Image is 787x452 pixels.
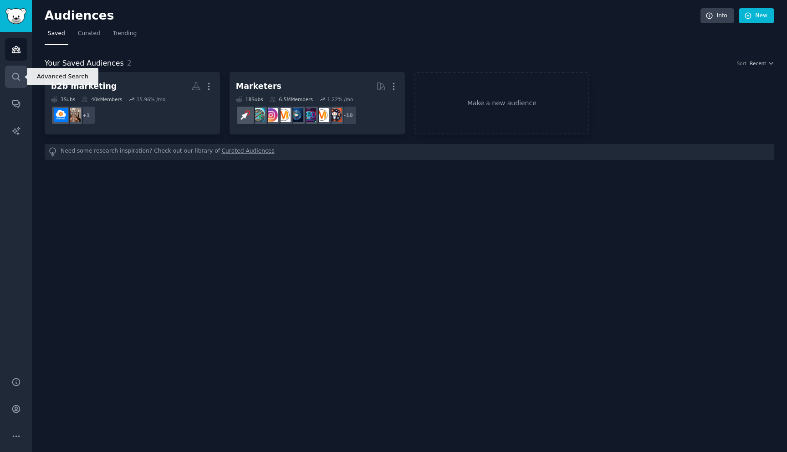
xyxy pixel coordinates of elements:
[750,60,774,67] button: Recent
[327,108,342,122] img: socialmedia
[45,9,700,23] h2: Audiences
[78,30,100,38] span: Curated
[327,96,353,103] div: 1.22 % /mo
[289,108,303,122] img: digital_marketing
[48,30,65,38] span: Saved
[236,81,281,92] div: Marketers
[739,8,774,24] a: New
[737,60,747,67] div: Sort
[264,108,278,122] img: InstagramMarketing
[338,106,357,125] div: + 10
[110,26,140,45] a: Trending
[137,96,166,103] div: 15.96 % /mo
[315,108,329,122] img: marketing
[45,58,124,69] span: Your Saved Audiences
[302,108,316,122] img: SEO
[750,60,766,67] span: Recent
[77,106,96,125] div: + 1
[238,108,252,122] img: PPC
[700,8,734,24] a: Info
[54,108,68,122] img: B2BSaaS
[113,30,137,38] span: Trending
[51,81,117,92] div: b2b marketing
[230,72,405,134] a: Marketers18Subs6.5MMembers1.22% /mo+10socialmediamarketingSEOdigital_marketingDigitalMarketingIns...
[51,96,75,103] div: 3 Sub s
[75,26,103,45] a: Curated
[270,96,313,103] div: 6.5M Members
[414,72,590,134] a: Make a new audience
[5,8,26,24] img: GummySearch logo
[66,108,81,122] img: B2BBizNews
[82,96,122,103] div: 40k Members
[222,147,275,157] a: Curated Audiences
[236,96,263,103] div: 18 Sub s
[45,72,220,134] a: b2b marketing3Subs40kMembers15.96% /mo+1B2BBizNewsB2BSaaS
[276,108,291,122] img: DigitalMarketing
[251,108,265,122] img: Affiliatemarketing
[127,59,132,67] span: 2
[45,26,68,45] a: Saved
[45,144,774,160] div: Need some research inspiration? Check out our library of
